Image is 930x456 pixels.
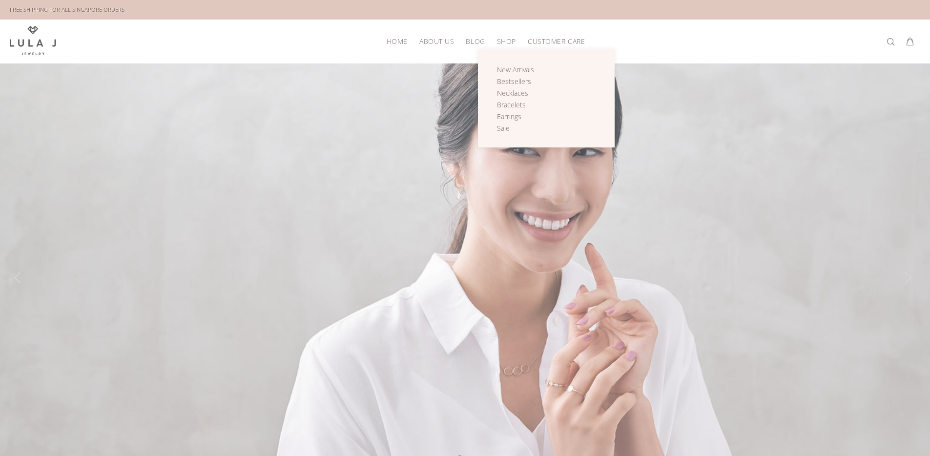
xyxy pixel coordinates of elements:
[381,34,413,49] a: HOME
[460,34,491,49] a: Blog
[497,87,545,99] a: Necklaces
[497,111,545,123] a: Earrings
[497,112,521,121] span: Earrings
[466,38,485,45] span: Blog
[497,65,534,74] span: New Arrivals
[491,34,522,49] a: Shop
[10,4,124,15] div: FREE SHIPPING FOR ALL SINGAPORE ORDERS
[497,77,531,86] span: Bestsellers
[413,34,460,49] a: About Us
[497,124,510,133] span: Sale
[497,64,545,76] a: New Arrivals
[522,34,585,49] a: Customer Care
[497,123,545,134] a: Sale
[419,38,454,45] span: About Us
[387,38,408,45] span: HOME
[497,76,545,87] a: Bestsellers
[497,88,528,98] span: Necklaces
[528,38,585,45] span: Customer Care
[497,100,526,109] span: Bracelets
[497,38,516,45] span: Shop
[497,99,545,111] a: Bracelets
